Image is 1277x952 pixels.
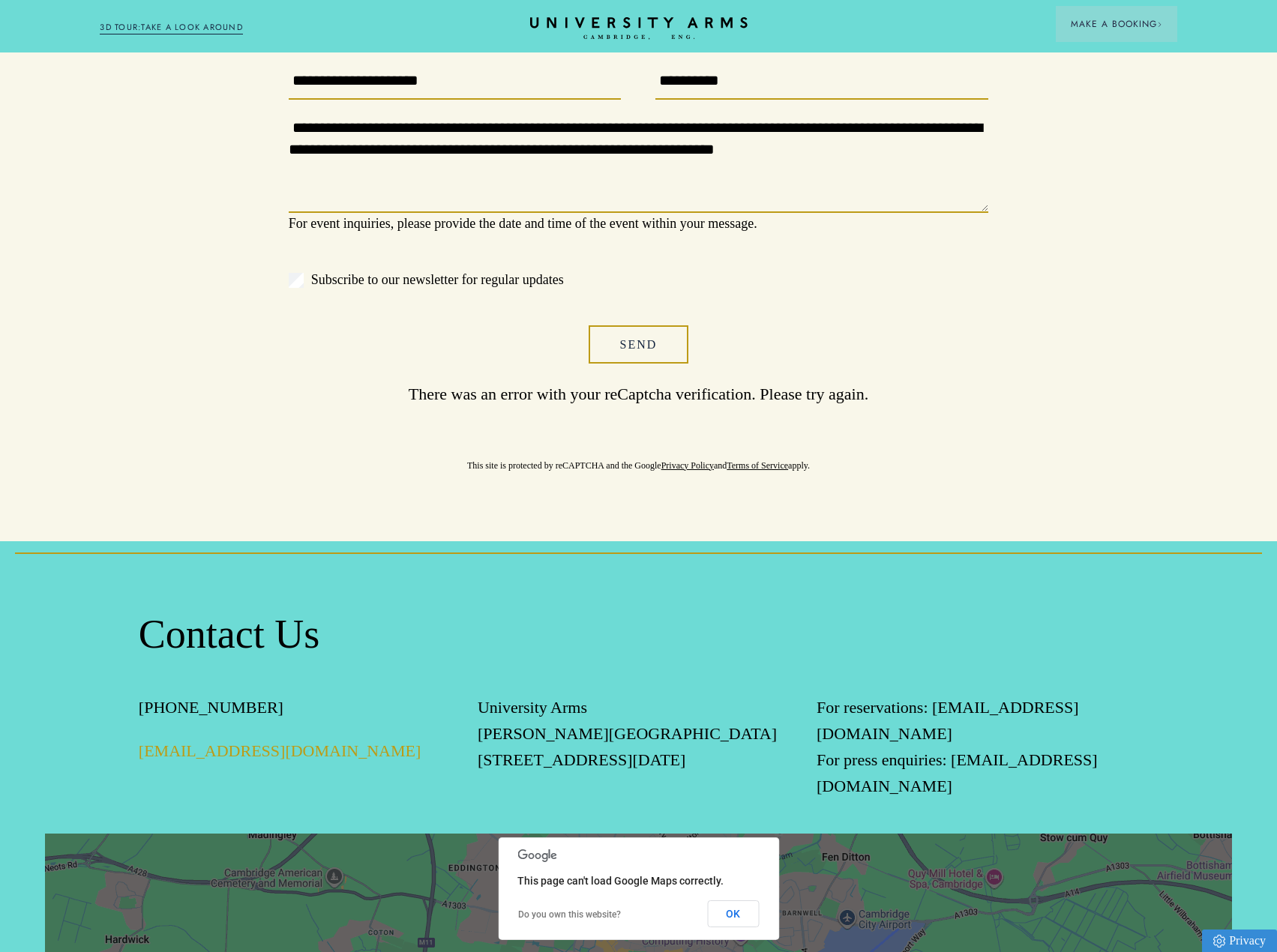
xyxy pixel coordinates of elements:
[1202,930,1277,952] a: Privacy
[289,364,988,424] p: There was an error with your reCaptcha verification. Please try again.
[289,273,304,288] input: Subscribe to our newsletter for regular updates
[530,17,748,40] a: Home
[478,694,799,774] p: University Arms [PERSON_NAME][GEOGRAPHIC_DATA][STREET_ADDRESS][DATE]
[1071,17,1162,31] span: Make a Booking
[1213,935,1225,948] img: Privacy
[139,741,421,760] a: [EMAIL_ADDRESS][DOMAIN_NAME]
[727,460,788,471] a: Terms of Service
[1056,6,1177,42] button: Make a BookingArrow icon
[289,213,988,235] p: For event inquiries, please provide the date and time of the event within your message.
[589,325,689,364] button: Send
[517,875,724,887] span: This page can't load Google Maps correctly.
[518,909,621,920] a: Do you own this website?
[817,694,1138,800] p: For reservations: [EMAIL_ADDRESS][DOMAIN_NAME] For press enquiries: [EMAIL_ADDRESS][DOMAIN_NAME]
[661,460,714,471] a: Privacy Policy
[289,269,988,291] label: Subscribe to our newsletter for regular updates
[139,698,283,717] a: [PHONE_NUMBER]
[139,610,1138,660] h2: Contact Us
[1157,22,1162,27] img: Arrow icon
[289,442,988,472] p: This site is protected by reCAPTCHA and the Google and apply.
[707,900,759,927] button: OK
[100,21,243,34] a: 3D TOUR:TAKE A LOOK AROUND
